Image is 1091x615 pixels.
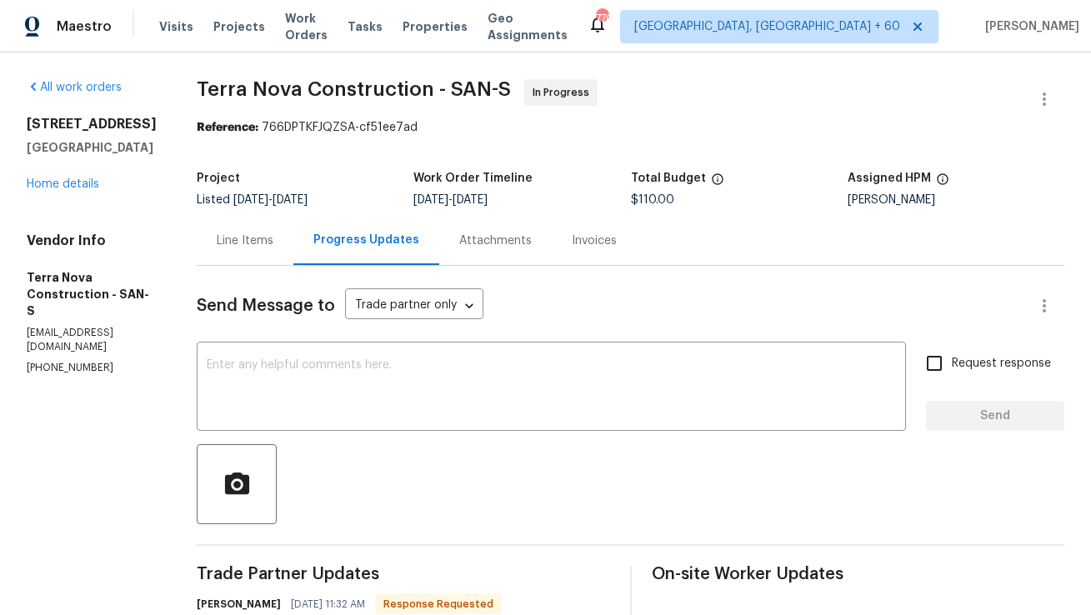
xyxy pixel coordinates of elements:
[313,232,419,248] div: Progress Updates
[233,194,268,206] span: [DATE]
[978,18,1079,35] span: [PERSON_NAME]
[285,10,328,43] span: Work Orders
[936,172,949,194] span: The hpm assigned to this work order.
[453,194,488,206] span: [DATE]
[27,82,122,93] a: All work orders
[197,596,281,612] h6: [PERSON_NAME]
[413,194,488,206] span: -
[197,566,610,582] span: Trade Partner Updates
[952,355,1051,372] span: Request response
[596,10,608,27] div: 770
[413,172,533,184] h5: Work Order Timeline
[197,79,511,99] span: Terra Nova Construction - SAN-S
[572,232,617,249] div: Invoices
[488,10,568,43] span: Geo Assignments
[27,139,157,156] h5: [GEOGRAPHIC_DATA]
[631,172,706,184] h5: Total Budget
[377,596,500,612] span: Response Requested
[213,18,265,35] span: Projects
[848,172,931,184] h5: Assigned HPM
[27,361,157,375] p: [PHONE_NUMBER]
[27,269,157,319] h5: Terra Nova Construction - SAN-S
[197,297,335,314] span: Send Message to
[348,21,383,32] span: Tasks
[413,194,448,206] span: [DATE]
[197,194,308,206] span: Listed
[217,232,273,249] div: Line Items
[403,18,468,35] span: Properties
[27,326,157,354] p: [EMAIL_ADDRESS][DOMAIN_NAME]
[197,119,1064,136] div: 766DPTKFJQZSA-cf51ee7ad
[848,194,1064,206] div: [PERSON_NAME]
[159,18,193,35] span: Visits
[634,18,900,35] span: [GEOGRAPHIC_DATA], [GEOGRAPHIC_DATA] + 60
[233,194,308,206] span: -
[273,194,308,206] span: [DATE]
[291,596,365,612] span: [DATE] 11:32 AM
[57,18,112,35] span: Maestro
[345,292,483,320] div: Trade partner only
[711,172,724,194] span: The total cost of line items that have been proposed by Opendoor. This sum includes line items th...
[27,232,157,249] h4: Vendor Info
[631,194,674,206] span: $110.00
[197,122,258,133] b: Reference:
[459,232,532,249] div: Attachments
[27,116,157,132] h2: [STREET_ADDRESS]
[533,84,596,101] span: In Progress
[652,566,1065,582] span: On-site Worker Updates
[197,172,240,184] h5: Project
[27,178,99,190] a: Home details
